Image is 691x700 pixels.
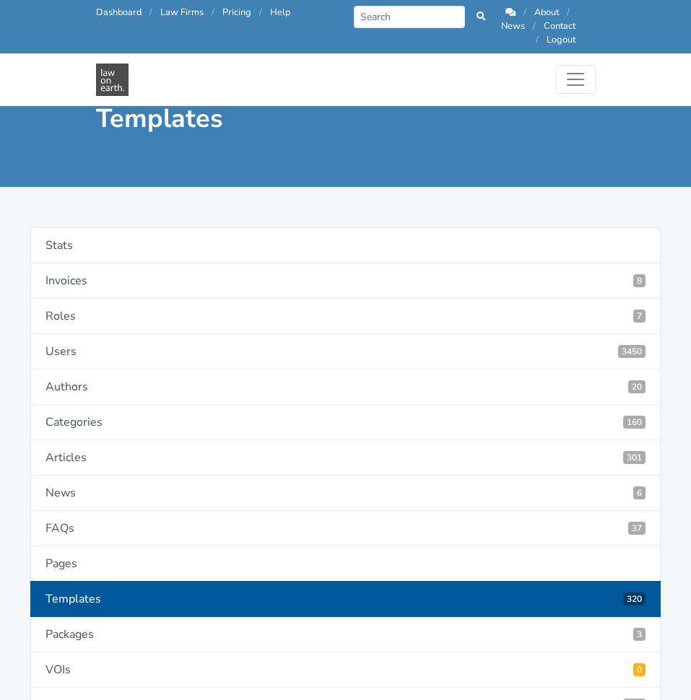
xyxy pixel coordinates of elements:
span: / [567,6,570,19]
a: Packages3 [30,617,661,652]
a: Authors20 [30,369,661,405]
a: Pages [30,546,661,582]
span: 6 [633,486,646,499]
a: About [534,6,559,19]
span: / [536,33,539,46]
span: Pending VOIs [633,663,646,676]
a: Stats [30,227,661,263]
h1: Templates [96,102,596,135]
span: 3 [633,628,646,641]
a: Law Firms [160,6,204,19]
a: News [501,19,525,32]
span: 3450 [618,345,646,358]
a: Invoices8 [30,263,661,299]
img: Law On Earth [96,64,129,96]
span: 8 [633,274,646,287]
input: Search [354,6,466,28]
a: Dashboard [96,6,142,19]
a: VOIs0 [30,652,661,688]
a: Pricing [222,6,251,19]
span: 301 [623,451,646,464]
span: / [149,6,152,19]
a: Users3450 [30,334,661,369]
a: Articles [30,440,661,476]
a: Help [270,6,290,19]
a: Contact [544,19,575,32]
a: News [30,476,661,511]
span: 7 [633,310,646,323]
a: Roles7 [30,299,661,334]
span: / [533,19,536,32]
button: Toggle navigation [555,65,596,94]
span: / [212,6,214,19]
a: Categories160 [30,405,661,440]
span: 320 [623,592,646,605]
a: Logout [547,33,575,46]
a: Templates [30,581,661,617]
span: 20 [628,380,646,393]
span: 160 [623,416,646,429]
a: FAQs [30,511,661,546]
span: / [523,6,526,19]
span: 37 [628,522,646,535]
span: / [259,6,262,19]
